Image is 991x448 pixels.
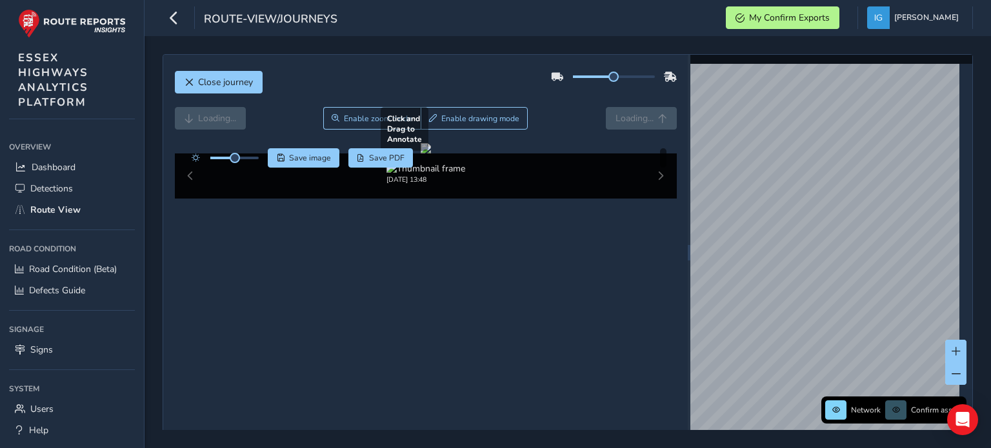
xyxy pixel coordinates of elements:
[726,6,839,29] button: My Confirm Exports
[289,153,331,163] span: Save image
[30,204,81,216] span: Route View
[29,263,117,275] span: Road Condition (Beta)
[18,9,126,38] img: rr logo
[9,178,135,199] a: Detections
[386,175,465,184] div: [DATE] 13:48
[386,162,465,175] img: Thumbnail frame
[175,71,263,93] button: Close journey
[851,405,881,415] span: Network
[9,239,135,258] div: Road Condition
[9,157,135,178] a: Dashboard
[894,6,959,29] span: [PERSON_NAME]
[9,339,135,360] a: Signs
[441,113,519,124] span: Enable drawing mode
[18,50,88,110] span: ESSEX HIGHWAYS ANALYTICS PLATFORM
[867,6,963,29] button: [PERSON_NAME]
[323,107,421,130] button: Zoom
[369,153,405,163] span: Save PDF
[204,11,337,29] span: route-view/journeys
[344,113,412,124] span: Enable zoom mode
[29,424,48,436] span: Help
[29,284,85,297] span: Defects Guide
[9,137,135,157] div: Overview
[9,280,135,301] a: Defects Guide
[9,379,135,398] div: System
[749,12,830,24] span: My Confirm Exports
[9,258,135,280] a: Road Condition (Beta)
[30,403,54,415] span: Users
[30,182,73,195] span: Detections
[30,344,53,356] span: Signs
[268,148,339,168] button: Save
[198,76,253,88] span: Close journey
[9,320,135,339] div: Signage
[9,398,135,420] a: Users
[421,107,528,130] button: Draw
[9,199,135,220] a: Route View
[348,148,414,168] button: PDF
[911,405,963,415] span: Confirm assets
[32,161,75,173] span: Dashboard
[9,420,135,441] a: Help
[867,6,890,29] img: diamond-layout
[947,404,978,435] div: Open Intercom Messenger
